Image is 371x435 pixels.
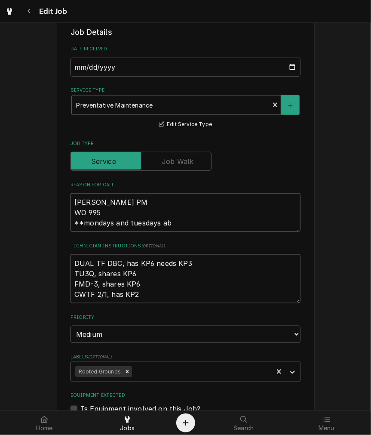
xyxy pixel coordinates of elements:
label: Is Equipment involved on this Job? [81,404,200,414]
a: Home [3,413,86,433]
button: Create Object [176,413,195,432]
span: Home [36,425,53,432]
div: Service Type [71,87,300,130]
span: Jobs [120,425,135,432]
label: Technician Instructions [71,243,300,250]
span: ( optional ) [88,355,112,359]
span: ( optional ) [141,244,166,248]
div: Technician Instructions [71,243,300,304]
input: yyyy-mm-dd [71,58,300,77]
button: Create New Service [281,95,299,115]
div: Labels [71,354,300,382]
button: Edit Service Type [158,119,213,130]
label: Labels [71,354,300,361]
label: Equipment Expected [71,392,300,399]
a: Jobs [86,413,169,433]
label: Service Type [71,87,300,94]
svg: Create New Service [288,102,293,108]
label: Date Received [71,46,300,52]
div: Reason For Call [71,182,300,232]
textarea: DUAL TF DBC, has KP6 needs KP3 TU3Q, shares KP6 FMD-3, shares KP6 CWTF 2/1, has KP2 [71,254,300,303]
span: Menu [319,425,334,432]
label: Priority [71,314,300,321]
a: Search [203,413,285,433]
span: Search [233,425,254,432]
div: Priority [71,314,300,343]
div: Job Type [71,140,300,171]
label: Reason For Call [71,182,300,188]
div: Rooted Grounds [75,366,123,377]
div: Equipment Expected [71,392,300,414]
label: Job Type [71,140,300,147]
span: Edit Job [37,6,67,17]
legend: Job Details [71,27,300,38]
a: Go to Jobs [2,3,17,19]
button: Navigate back [21,3,37,19]
div: Date Received [71,46,300,76]
textarea: [PERSON_NAME] PM WO 995 **mondays and tuesdays ab [71,193,300,232]
div: Remove Rooted Grounds [123,366,132,377]
a: Menu [285,413,368,433]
